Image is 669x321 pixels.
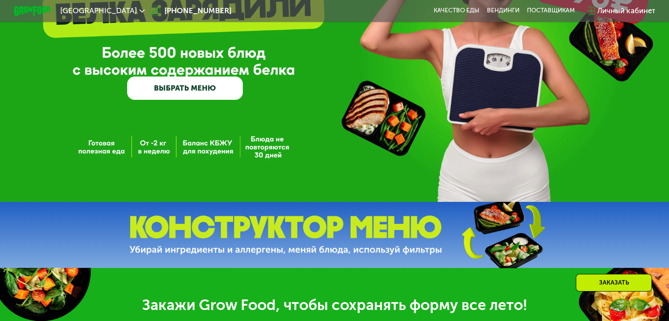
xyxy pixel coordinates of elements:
[576,274,652,292] div: Заказать
[127,77,243,100] a: ВЫБРАТЬ МЕНЮ
[434,7,479,15] a: Качество еды
[60,7,137,15] span: [GEOGRAPHIC_DATA]
[527,7,575,15] div: поставщикам
[487,7,519,15] a: Вендинги
[150,5,231,16] a: [PHONE_NUMBER]
[597,5,655,16] div: Личный кабинет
